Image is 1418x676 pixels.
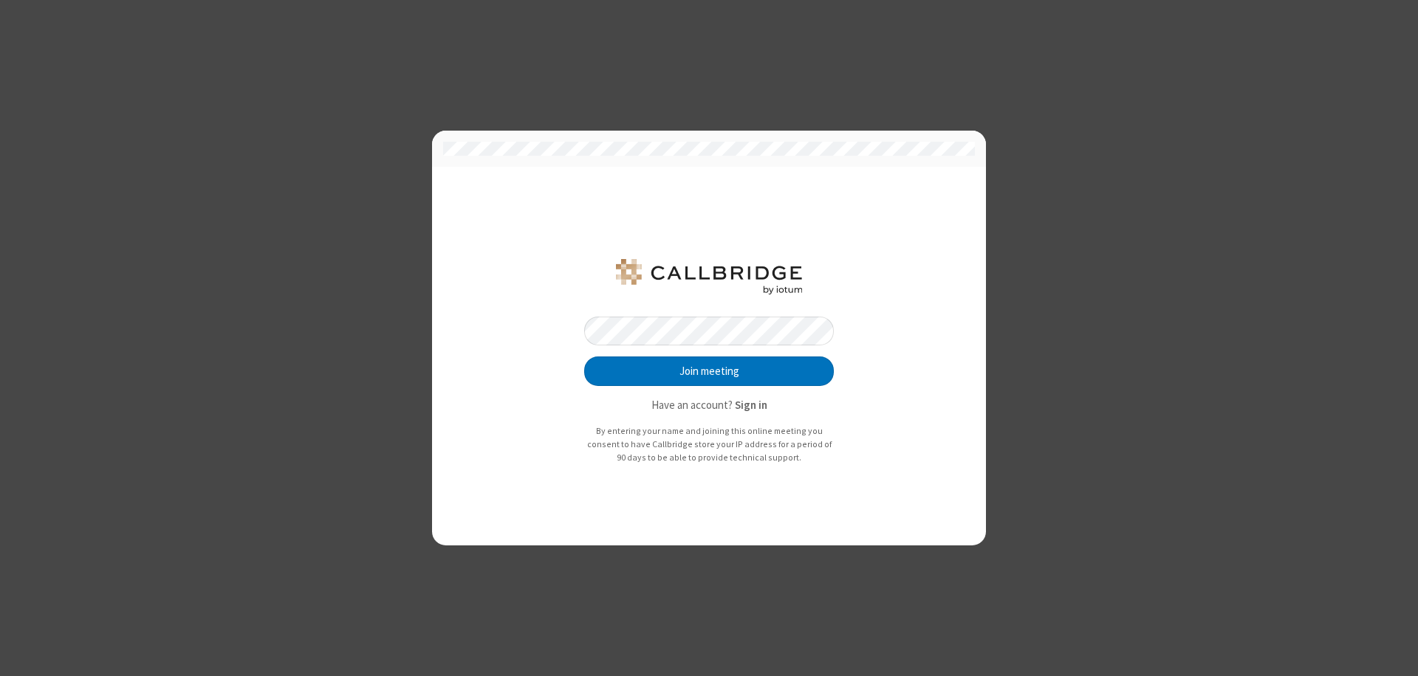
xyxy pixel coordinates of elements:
p: By entering your name and joining this online meeting you consent to have Callbridge store your I... [584,424,834,463]
p: Have an account? [584,397,834,414]
strong: Sign in [735,398,767,412]
button: Sign in [735,397,767,414]
img: QA Selenium DO NOT DELETE OR CHANGE [613,259,805,294]
button: Join meeting [584,356,834,386]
